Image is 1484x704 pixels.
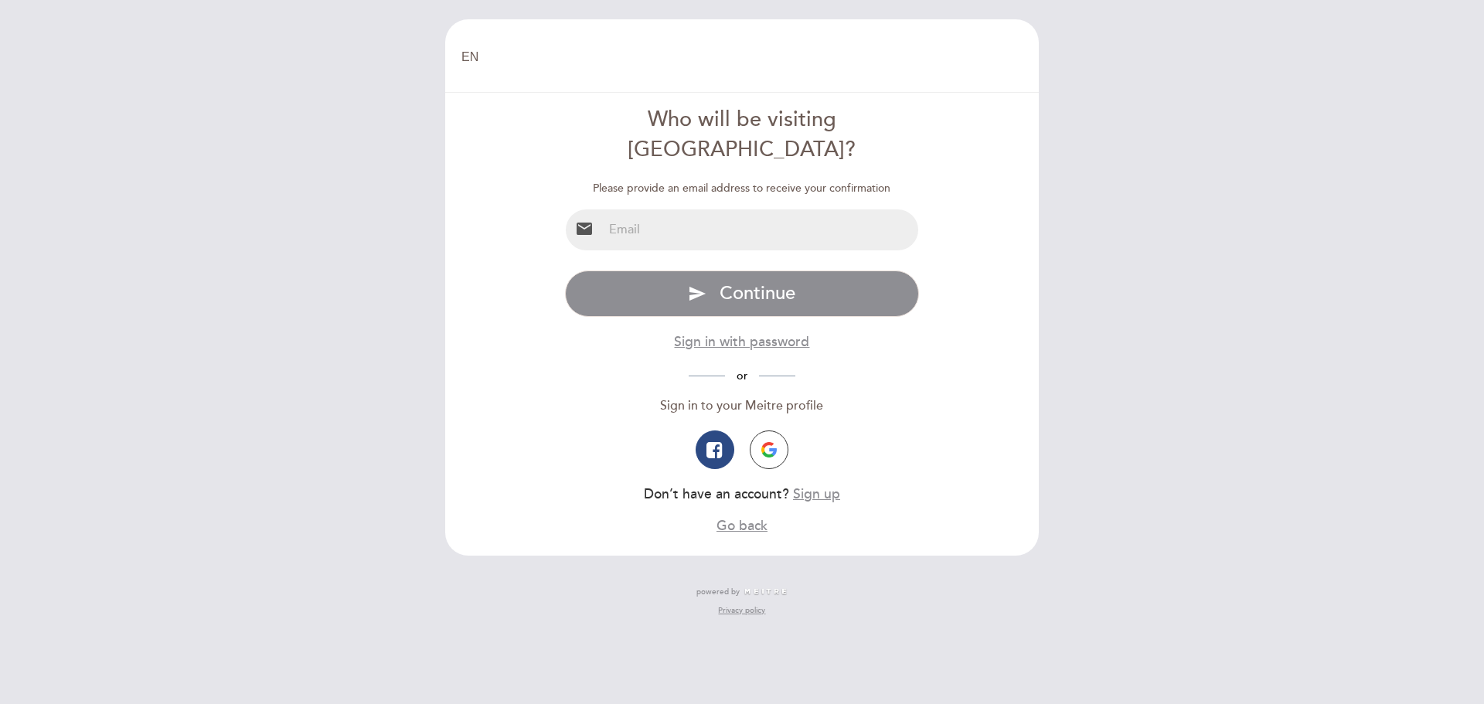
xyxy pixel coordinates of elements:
button: Go back [716,516,768,536]
a: Privacy policy [718,605,765,616]
a: powered by [696,587,788,597]
i: email [575,219,594,238]
input: Email [603,209,919,250]
span: Don’t have an account? [644,486,789,502]
div: Who will be visiting [GEOGRAPHIC_DATA]? [565,105,920,165]
div: Sign in to your Meitre profile [565,397,920,415]
div: Please provide an email address to receive your confirmation [565,181,920,196]
i: send [688,284,706,303]
button: Sign up [793,485,840,504]
span: powered by [696,587,740,597]
img: MEITRE [744,588,788,596]
button: send Continue [565,270,920,317]
span: or [725,369,759,383]
img: icon-google.png [761,442,777,457]
button: Sign in with password [674,332,809,352]
span: Continue [720,282,795,304]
